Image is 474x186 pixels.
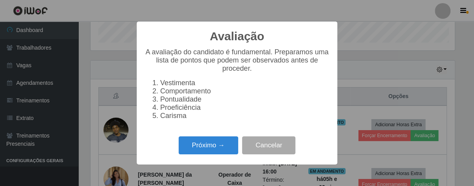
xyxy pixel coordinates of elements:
[179,136,238,155] button: Próximo →
[160,104,329,112] li: Proeficiência
[145,48,329,73] p: A avaliação do candidato é fundamental. Preparamos uma lista de pontos que podem ser observados a...
[160,79,329,87] li: Vestimenta
[160,95,329,104] li: Pontualidade
[242,136,295,155] button: Cancelar
[210,29,264,43] h2: Avaliação
[160,112,329,120] li: Carisma
[160,87,329,95] li: Comportamento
